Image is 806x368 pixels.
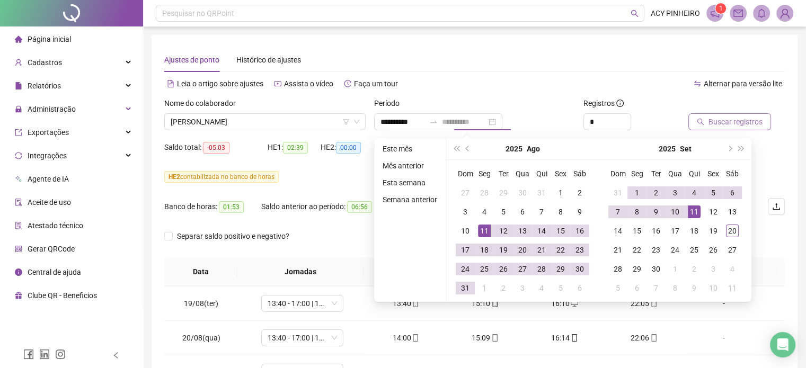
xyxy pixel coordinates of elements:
[15,35,22,43] span: home
[28,105,76,113] span: Administração
[608,279,627,298] td: 2025-10-05
[612,205,624,218] div: 7
[28,128,69,137] span: Exportações
[570,202,589,221] td: 2025-08-09
[532,259,551,279] td: 2025-08-28
[757,8,766,18] span: bell
[475,164,494,183] th: Seg
[688,225,701,237] div: 18
[631,263,643,275] div: 29
[573,282,586,294] div: 6
[650,244,662,256] div: 23
[454,298,517,309] div: 15:10
[666,221,685,240] td: 2025-09-17
[736,138,747,159] button: super-next-year
[685,183,704,202] td: 2025-09-04
[707,282,720,294] div: 10
[494,183,513,202] td: 2025-07-29
[573,225,586,237] div: 16
[646,240,666,259] td: 2025-09-23
[506,138,522,159] button: year panel
[532,164,551,183] th: Qui
[649,300,658,307] span: mobile
[608,221,627,240] td: 2025-09-14
[608,164,627,183] th: Dom
[612,186,624,199] div: 31
[707,263,720,275] div: 3
[554,263,567,275] div: 29
[669,244,681,256] div: 24
[456,202,475,221] td: 2025-08-03
[497,263,510,275] div: 26
[666,259,685,279] td: 2025-10-01
[704,240,723,259] td: 2025-09-26
[723,183,742,202] td: 2025-09-06
[459,282,472,294] div: 31
[15,292,22,299] span: gift
[646,279,666,298] td: 2025-10-07
[570,259,589,279] td: 2025-08-30
[726,186,739,199] div: 6
[772,202,781,211] span: upload
[15,222,22,229] span: solution
[627,240,646,259] td: 2025-09-22
[551,259,570,279] td: 2025-08-29
[666,279,685,298] td: 2025-10-08
[685,259,704,279] td: 2025-10-02
[15,129,22,136] span: export
[513,202,532,221] td: 2025-08-06
[459,205,472,218] div: 3
[551,221,570,240] td: 2025-08-15
[475,202,494,221] td: 2025-08-04
[28,82,61,90] span: Relatórios
[650,282,662,294] div: 7
[631,10,639,17] span: search
[726,225,739,237] div: 20
[532,202,551,221] td: 2025-08-07
[726,263,739,275] div: 4
[694,80,701,87] span: swap
[704,183,723,202] td: 2025-09-05
[551,202,570,221] td: 2025-08-08
[612,225,624,237] div: 14
[55,349,66,360] span: instagram
[347,201,372,213] span: 06:56
[274,80,281,87] span: youtube
[710,8,720,18] span: notification
[646,259,666,279] td: 2025-09-30
[478,186,491,199] div: 28
[612,263,624,275] div: 28
[723,164,742,183] th: Sáb
[28,198,71,207] span: Aceite de uso
[475,183,494,202] td: 2025-07-28
[659,138,676,159] button: year panel
[685,279,704,298] td: 2025-10-09
[490,334,499,342] span: mobile
[497,205,510,218] div: 5
[112,352,120,359] span: left
[532,221,551,240] td: 2025-08-14
[475,259,494,279] td: 2025-08-25
[726,205,739,218] div: 13
[688,263,701,275] div: 2
[770,332,795,357] div: Open Intercom Messenger
[726,244,739,256] div: 27
[494,259,513,279] td: 2025-08-26
[364,257,442,286] th: Entrada 1
[284,79,333,88] span: Assista o vídeo
[616,100,624,107] span: info-circle
[570,221,589,240] td: 2025-08-16
[651,7,700,19] span: ACY PINHEIRO
[182,334,220,342] span: 20/08(qua)
[516,186,529,199] div: 30
[570,334,578,342] span: mobile
[573,244,586,256] div: 23
[343,119,349,125] span: filter
[551,183,570,202] td: 2025-08-01
[516,244,529,256] div: 20
[478,263,491,275] div: 25
[456,279,475,298] td: 2025-08-31
[497,186,510,199] div: 29
[494,279,513,298] td: 2025-09-02
[429,118,438,126] span: to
